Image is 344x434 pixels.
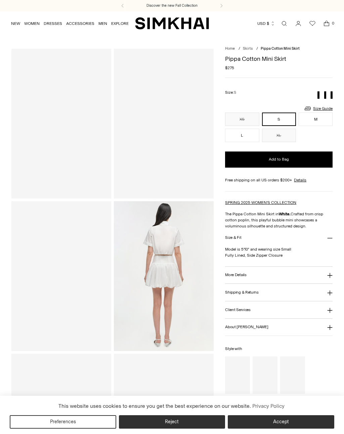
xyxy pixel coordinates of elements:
[225,46,333,52] nav: breadcrumbs
[256,46,258,52] div: /
[225,151,333,168] button: Add to Bag
[225,129,259,142] button: L
[225,211,333,229] p: The Pippa Cotton Mini Skirt in Crafted from crisp cotton poplin, this playful bubble mini showcas...
[225,89,236,96] label: Size:
[11,16,20,31] a: NEW
[225,235,241,240] h3: Size & Fit
[280,356,305,394] a: Nixi Hobo
[44,16,62,31] a: DRESSES
[225,273,246,277] h3: More Details
[306,17,319,30] a: Wishlist
[225,267,333,284] button: More Details
[225,229,333,246] button: Size & Fit
[225,301,333,318] button: Client Services
[239,46,240,52] div: /
[225,65,234,71] span: $275
[225,308,251,312] h3: Client Services
[225,347,333,351] h6: Style with
[225,356,250,394] a: Nicky Cotton Top
[225,325,268,329] h3: About [PERSON_NAME]
[114,201,214,351] img: Pippa Cotton Mini Skirt
[225,113,259,126] button: XS
[11,201,111,351] a: Pippa Cotton Mini Skirt
[262,129,296,142] button: XL
[330,20,336,26] span: 0
[119,415,225,429] button: Reject
[261,46,300,51] span: Pippa Cotton Mini Skirt
[225,284,333,301] button: Shipping & Returns
[234,90,236,95] span: S
[11,49,111,199] a: Pippa Cotton Mini Skirt
[10,415,116,429] button: Preferences
[304,104,333,113] a: Size Guide
[320,17,333,30] a: Open cart modal
[269,157,289,162] span: Add to Bag
[277,17,291,30] a: Open search modal
[262,113,296,126] button: S
[135,17,209,30] a: SIMKHAI
[243,46,253,51] a: Skirts
[114,49,214,199] a: Pippa Cotton Mini Skirt
[24,16,40,31] a: WOMEN
[225,177,333,183] div: Free shipping on all US orders $200+
[292,17,305,30] a: Go to the account page
[299,113,333,126] button: M
[98,16,107,31] a: MEN
[279,212,291,216] strong: White.
[58,403,251,409] span: This website uses cookies to ensure you get the best experience on our website.
[228,415,334,429] button: Accept
[253,356,277,394] a: Sylvie Slingback Kitten Heel
[111,16,129,31] a: EXPLORE
[251,401,285,411] a: Privacy Policy (opens in a new tab)
[225,246,333,258] p: Model is 5'10" and wearing size Small Fully Lined, Side Zipper Closure
[225,319,333,336] button: About [PERSON_NAME]
[146,3,198,8] a: Discover the new Fall Collection
[294,177,306,183] a: Details
[225,200,296,205] a: SPRING 2025 WOMEN'S COLLECTION
[225,46,235,51] a: Home
[257,16,275,31] button: USD $
[66,16,94,31] a: ACCESSORIES
[225,290,259,295] h3: Shipping & Returns
[225,56,333,62] h1: Pippa Cotton Mini Skirt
